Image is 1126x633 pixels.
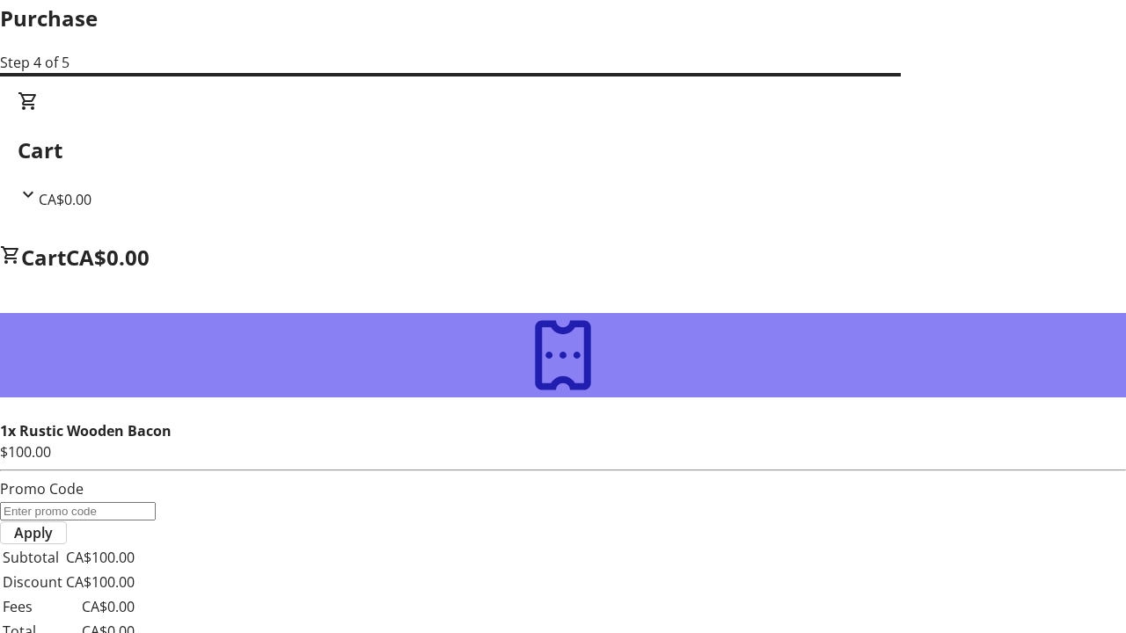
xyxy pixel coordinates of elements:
[65,571,135,593] td: CA$100.00
[2,571,63,593] td: Discount
[21,243,66,272] span: Cart
[65,595,135,618] td: CA$0.00
[2,595,63,618] td: Fees
[14,522,53,543] span: Apply
[39,190,91,209] span: CA$0.00
[65,546,135,569] td: CA$100.00
[18,135,1108,166] h2: Cart
[66,243,150,272] span: CA$0.00
[2,546,63,569] td: Subtotal
[18,91,1108,210] div: CartCA$0.00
